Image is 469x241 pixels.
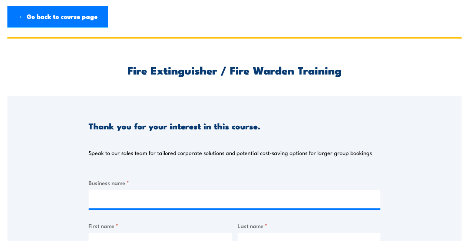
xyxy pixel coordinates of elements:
h2: Fire Extinguisher / Fire Warden Training [89,65,380,75]
h3: Thank you for your interest in this course. [89,122,260,130]
p: Speak to our sales team for tailored corporate solutions and potential cost-saving options for la... [89,149,372,156]
label: First name [89,221,232,230]
label: Last name [238,221,381,230]
label: Business name [89,178,380,187]
a: ← Go back to course page [7,6,108,28]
